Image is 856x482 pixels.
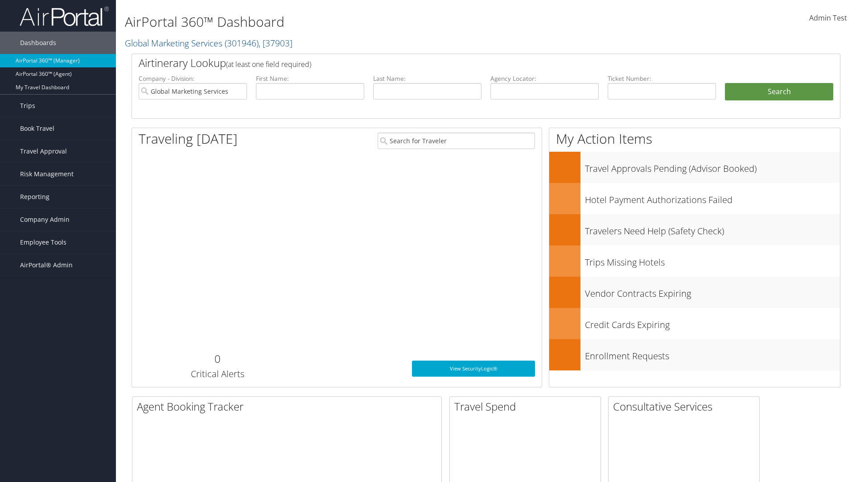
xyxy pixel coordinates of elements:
h1: My Action Items [549,129,840,148]
h3: Critical Alerts [139,368,296,380]
h3: Hotel Payment Authorizations Failed [585,189,840,206]
input: Search for Traveler [378,133,535,149]
h3: Trips Missing Hotels [585,252,840,269]
a: Travel Approvals Pending (Advisor Booked) [549,152,840,183]
a: Hotel Payment Authorizations Failed [549,183,840,214]
span: Reporting [20,186,49,208]
span: Trips [20,95,35,117]
a: Vendor Contracts Expiring [549,277,840,308]
img: airportal-logo.png [20,6,109,27]
a: Admin Test [809,4,847,32]
span: Dashboards [20,32,56,54]
span: , [ 37903 ] [259,37,292,49]
span: Company Admin [20,208,70,231]
a: Enrollment Requests [549,339,840,370]
label: Ticket Number: [608,74,716,83]
a: Trips Missing Hotels [549,245,840,277]
h2: Consultative Services [613,399,759,414]
h3: Vendor Contracts Expiring [585,283,840,300]
span: Book Travel [20,117,54,140]
h1: Traveling [DATE] [139,129,238,148]
a: Global Marketing Services [125,37,292,49]
a: Travelers Need Help (Safety Check) [549,214,840,245]
label: Agency Locator: [490,74,599,83]
button: Search [725,83,833,101]
a: View SecurityLogic® [412,361,535,377]
h2: Airtinerary Lookup [139,55,774,71]
label: Last Name: [373,74,481,83]
h1: AirPortal 360™ Dashboard [125,12,606,31]
a: Credit Cards Expiring [549,308,840,339]
label: First Name: [256,74,364,83]
h2: Travel Spend [454,399,601,414]
h2: Agent Booking Tracker [137,399,441,414]
span: AirPortal® Admin [20,254,73,276]
h3: Credit Cards Expiring [585,314,840,331]
span: Risk Management [20,163,74,185]
label: Company - Division: [139,74,247,83]
h3: Enrollment Requests [585,345,840,362]
h3: Travel Approvals Pending (Advisor Booked) [585,158,840,175]
span: Travel Approval [20,140,67,162]
span: (at least one field required) [226,59,311,69]
span: Employee Tools [20,231,66,253]
h3: Travelers Need Help (Safety Check) [585,220,840,237]
span: ( 301946 ) [225,37,259,49]
span: Admin Test [809,13,847,23]
h2: 0 [139,351,296,366]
